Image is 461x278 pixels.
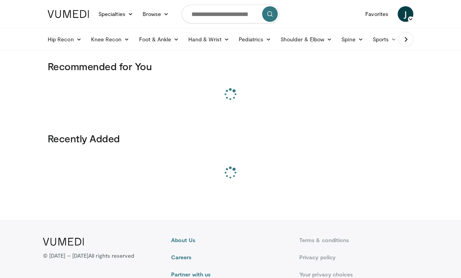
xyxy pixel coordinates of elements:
a: Knee Recon [86,32,134,47]
a: Browse [138,6,174,22]
a: Sports [368,32,402,47]
a: About Us [171,236,290,244]
a: Terms & conditions [299,236,418,244]
a: Favorites [361,6,393,22]
img: VuMedi Logo [43,238,84,246]
a: J [398,6,413,22]
img: VuMedi Logo [48,10,89,18]
a: Pediatrics [234,32,276,47]
a: Hip Recon [43,32,86,47]
h3: Recommended for You [48,60,413,73]
span: All rights reserved [88,252,134,259]
a: Hand & Wrist [184,32,234,47]
input: Search topics, interventions [182,5,279,23]
a: Foot & Ankle [134,32,184,47]
a: Specialties [94,6,138,22]
a: Shoulder & Elbow [276,32,337,47]
h3: Recently Added [48,132,413,145]
a: Spine [337,32,368,47]
a: Privacy policy [299,253,418,261]
a: Careers [171,253,290,261]
p: © [DATE] – [DATE] [43,252,134,260]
